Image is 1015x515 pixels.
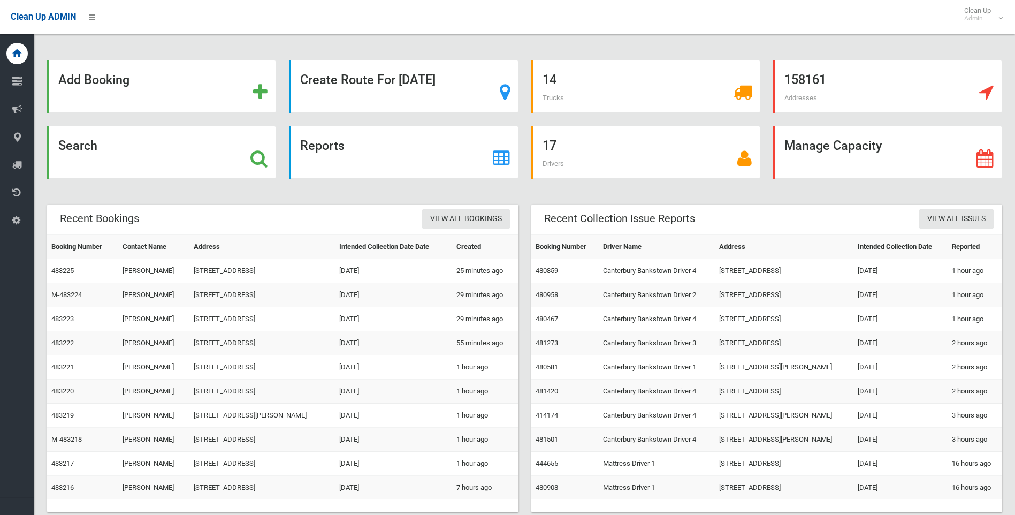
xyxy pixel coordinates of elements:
[452,259,518,283] td: 25 minutes ago
[715,235,853,259] th: Address
[300,138,345,153] strong: Reports
[599,259,715,283] td: Canterbury Bankstown Driver 4
[715,259,853,283] td: [STREET_ADDRESS]
[784,72,826,87] strong: 158161
[452,355,518,380] td: 1 hour ago
[715,428,853,452] td: [STREET_ADDRESS][PERSON_NAME]
[853,355,948,380] td: [DATE]
[51,363,74,371] a: 483221
[543,72,556,87] strong: 14
[715,283,853,307] td: [STREET_ADDRESS]
[948,380,1002,404] td: 2 hours ago
[58,72,129,87] strong: Add Booking
[452,331,518,355] td: 55 minutes ago
[531,208,708,229] header: Recent Collection Issue Reports
[452,476,518,500] td: 7 hours ago
[51,387,74,395] a: 483220
[531,126,760,179] a: 17 Drivers
[948,235,1002,259] th: Reported
[536,267,558,275] a: 480859
[715,380,853,404] td: [STREET_ADDRESS]
[189,283,334,307] td: [STREET_ADDRESS]
[189,259,334,283] td: [STREET_ADDRESS]
[452,428,518,452] td: 1 hour ago
[715,404,853,428] td: [STREET_ADDRESS][PERSON_NAME]
[118,235,190,259] th: Contact Name
[715,476,853,500] td: [STREET_ADDRESS]
[715,331,853,355] td: [STREET_ADDRESS]
[47,126,276,179] a: Search
[118,355,190,380] td: [PERSON_NAME]
[189,452,334,476] td: [STREET_ADDRESS]
[599,428,715,452] td: Canterbury Bankstown Driver 4
[536,315,558,323] a: 480467
[335,404,453,428] td: [DATE]
[189,428,334,452] td: [STREET_ADDRESS]
[543,138,556,153] strong: 17
[335,428,453,452] td: [DATE]
[118,476,190,500] td: [PERSON_NAME]
[452,404,518,428] td: 1 hour ago
[47,60,276,113] a: Add Booking
[853,404,948,428] td: [DATE]
[452,307,518,331] td: 29 minutes ago
[773,60,1002,113] a: 158161 Addresses
[118,283,190,307] td: [PERSON_NAME]
[531,235,599,259] th: Booking Number
[189,307,334,331] td: [STREET_ADDRESS]
[189,355,334,380] td: [STREET_ADDRESS]
[853,380,948,404] td: [DATE]
[11,12,76,22] span: Clean Up ADMIN
[47,208,152,229] header: Recent Bookings
[47,235,118,259] th: Booking Number
[536,291,558,299] a: 480958
[599,307,715,331] td: Canterbury Bankstown Driver 4
[335,259,453,283] td: [DATE]
[853,331,948,355] td: [DATE]
[964,14,991,22] small: Admin
[948,259,1002,283] td: 1 hour ago
[189,235,334,259] th: Address
[853,307,948,331] td: [DATE]
[599,331,715,355] td: Canterbury Bankstown Driver 3
[118,404,190,428] td: [PERSON_NAME]
[948,452,1002,476] td: 16 hours ago
[536,483,558,491] a: 480908
[599,355,715,380] td: Canterbury Bankstown Driver 1
[773,126,1002,179] a: Manage Capacity
[599,476,715,500] td: Mattress Driver 1
[452,452,518,476] td: 1 hour ago
[335,476,453,500] td: [DATE]
[289,126,518,179] a: Reports
[948,428,1002,452] td: 3 hours ago
[51,459,74,467] a: 483217
[452,380,518,404] td: 1 hour ago
[118,259,190,283] td: [PERSON_NAME]
[853,476,948,500] td: [DATE]
[189,476,334,500] td: [STREET_ADDRESS]
[118,380,190,404] td: [PERSON_NAME]
[948,355,1002,380] td: 2 hours ago
[543,160,564,168] span: Drivers
[51,267,74,275] a: 483225
[959,6,1002,22] span: Clean Up
[853,452,948,476] td: [DATE]
[853,428,948,452] td: [DATE]
[853,283,948,307] td: [DATE]
[189,380,334,404] td: [STREET_ADDRESS]
[300,72,436,87] strong: Create Route For [DATE]
[536,339,558,347] a: 481273
[118,452,190,476] td: [PERSON_NAME]
[948,283,1002,307] td: 1 hour ago
[58,138,97,153] strong: Search
[536,459,558,467] a: 444655
[452,283,518,307] td: 29 minutes ago
[715,307,853,331] td: [STREET_ADDRESS]
[715,452,853,476] td: [STREET_ADDRESS]
[599,452,715,476] td: Mattress Driver 1
[784,138,882,153] strong: Manage Capacity
[189,404,334,428] td: [STREET_ADDRESS][PERSON_NAME]
[948,307,1002,331] td: 1 hour ago
[51,291,82,299] a: M-483224
[853,259,948,283] td: [DATE]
